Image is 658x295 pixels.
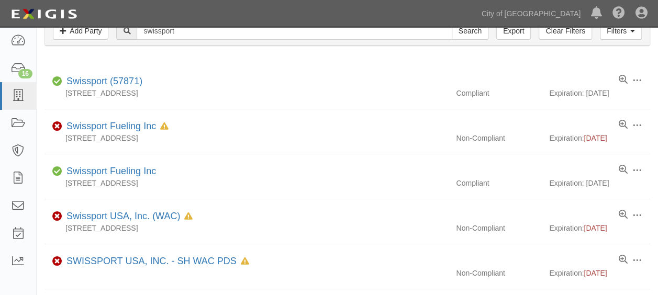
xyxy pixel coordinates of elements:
[52,168,62,175] i: Compliant
[549,268,650,278] div: Expiration:
[549,88,650,98] div: Expiration: [DATE]
[448,88,549,98] div: Compliant
[44,133,448,143] div: [STREET_ADDRESS]
[539,22,592,40] a: Clear Filters
[62,120,169,133] div: Swissport Fueling Inc
[66,211,180,221] a: Swissport USA, Inc. (WAC)
[66,121,156,131] a: Swissport Fueling Inc
[448,178,549,188] div: Compliant
[44,223,448,233] div: [STREET_ADDRESS]
[619,165,628,175] a: View results summary
[52,123,62,130] i: Non-Compliant
[137,22,452,40] input: Search
[44,88,448,98] div: [STREET_ADDRESS]
[496,22,531,40] a: Export
[62,165,156,178] div: Swissport Fueling Inc
[619,75,628,85] a: View results summary
[619,255,628,265] a: View results summary
[8,5,80,24] img: logo-5460c22ac91f19d4615b14bd174203de0afe785f0fc80cf4dbbc73dc1793850b.png
[448,268,549,278] div: Non-Compliant
[584,269,607,277] span: [DATE]
[448,223,549,233] div: Non-Compliant
[44,178,448,188] div: [STREET_ADDRESS]
[62,75,142,88] div: Swissport (57871)
[66,166,156,176] a: Swissport Fueling Inc
[600,22,642,40] a: Filters
[66,256,237,266] a: SWISSPORT USA, INC. - SH WAC PDS
[549,178,650,188] div: Expiration: [DATE]
[52,78,62,85] i: Compliant
[476,3,586,24] a: City of [GEOGRAPHIC_DATA]
[241,258,249,265] i: In Default since 06/21/2025
[62,255,249,268] div: SWISSPORT USA, INC. - SH WAC PDS
[18,69,32,78] div: 16
[52,213,62,220] i: Non-Compliant
[584,134,607,142] span: [DATE]
[448,133,549,143] div: Non-Compliant
[584,224,607,232] span: [DATE]
[549,133,650,143] div: Expiration:
[619,210,628,220] a: View results summary
[619,120,628,130] a: View results summary
[612,7,625,20] i: Help Center - Complianz
[62,210,193,223] div: Swissport USA, Inc. (WAC)
[452,22,488,40] input: Search
[53,22,108,40] a: Add Party
[66,76,142,86] a: Swissport (57871)
[184,213,193,220] i: In Default since 06/21/2025
[52,258,62,265] i: Non-Compliant
[160,123,169,130] i: In Default since 07/21/2025
[549,223,650,233] div: Expiration:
